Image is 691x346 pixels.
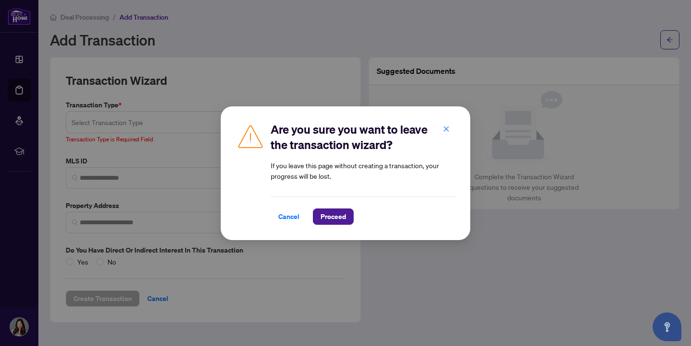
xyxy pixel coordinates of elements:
[653,312,681,341] button: Open asap
[271,208,307,225] button: Cancel
[271,160,455,181] article: If you leave this page without creating a transaction, your progress will be lost.
[271,122,455,152] h2: Are you sure you want to leave the transaction wizard?
[313,208,354,225] button: Proceed
[443,125,450,132] span: close
[321,209,346,224] span: Proceed
[278,209,299,224] span: Cancel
